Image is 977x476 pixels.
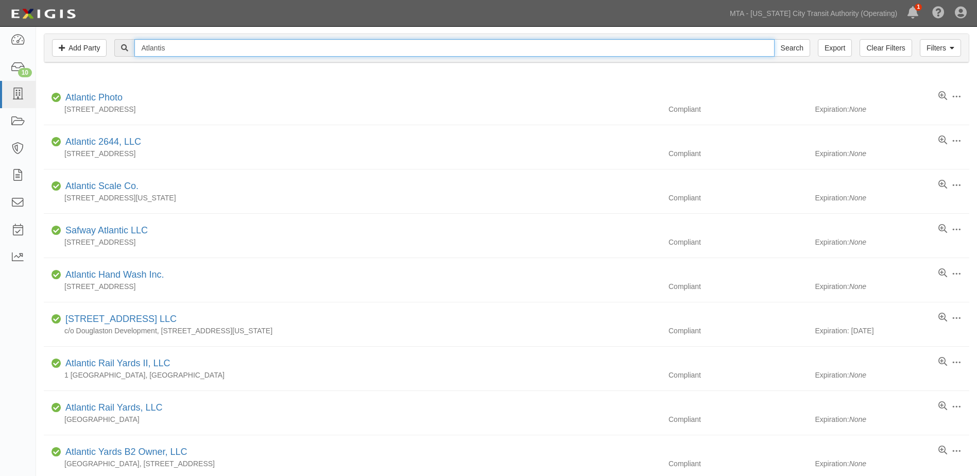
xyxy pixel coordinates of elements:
a: Atlantic Hand Wash Inc. [65,269,164,280]
div: Atlantic Rail Yards, LLC [61,401,162,415]
i: None [849,415,866,423]
i: Compliant [52,94,61,101]
i: Compliant [52,404,61,412]
div: [STREET_ADDRESS] [44,104,661,114]
a: View results summary [938,313,947,323]
i: Help Center - Complianz [932,7,945,20]
div: Expiration: [815,237,969,247]
a: View results summary [938,180,947,190]
i: Compliant [52,449,61,456]
div: [STREET_ADDRESS] [44,237,661,247]
input: Search [774,39,810,57]
a: Atlantic Scale Co. [65,181,139,191]
div: Compliant [661,104,815,114]
a: MTA - [US_STATE] City Transit Authority (Operating) [725,3,902,24]
div: Atlantic 2644, LLC [61,135,141,149]
i: None [849,371,866,379]
div: Atlantic Photo [61,91,123,105]
div: Compliant [661,370,815,380]
div: Expiration: [815,370,969,380]
div: [STREET_ADDRESS][US_STATE] [44,193,661,203]
a: View results summary [938,268,947,279]
a: Atlantic Yards B2 Owner, LLC [65,447,187,457]
div: c/o Douglaston Development, [STREET_ADDRESS][US_STATE] [44,326,661,336]
i: Compliant [52,360,61,367]
div: [GEOGRAPHIC_DATA] [44,414,661,424]
div: Compliant [661,281,815,292]
a: Atlantic Rail Yards II, LLC [65,358,170,368]
a: Export [818,39,852,57]
div: Safway Atlantic LLC [61,224,148,237]
div: Expiration: [815,193,969,203]
a: Filters [920,39,961,57]
i: None [849,238,866,246]
div: 1 [GEOGRAPHIC_DATA], [GEOGRAPHIC_DATA] [44,370,661,380]
i: None [849,105,866,113]
a: View results summary [938,401,947,412]
i: Compliant [52,183,61,190]
a: Atlantic Rail Yards, LLC [65,402,162,413]
div: [GEOGRAPHIC_DATA], [STREET_ADDRESS] [44,458,661,469]
div: Compliant [661,326,815,336]
div: [STREET_ADDRESS] [44,281,661,292]
img: logo-5460c22ac91f19d4615b14bd174203de0afe785f0fc80cf4dbbc73dc1793850b.png [8,5,79,23]
div: Atlantic Yards B2 Owner, LLC [61,446,187,459]
div: Atlantic Scale Co. [61,180,139,193]
div: Compliant [661,458,815,469]
a: View results summary [938,224,947,234]
div: Expiration: [815,104,969,114]
div: Expiration: [815,281,969,292]
a: Atlantic Photo [65,92,123,103]
div: Expiration: [815,414,969,424]
a: [STREET_ADDRESS] LLC [65,314,177,324]
a: View results summary [938,446,947,456]
div: 1065 Atlantic Avenue LLC [61,313,177,326]
div: Expiration: [815,148,969,159]
div: Compliant [661,414,815,424]
a: Clear Filters [860,39,912,57]
a: View results summary [938,135,947,146]
div: Compliant [661,148,815,159]
div: Compliant [661,193,815,203]
i: None [849,194,866,202]
div: Expiration: [815,458,969,469]
i: None [849,460,866,468]
i: Compliant [52,271,61,279]
a: Safway Atlantic LLC [65,225,148,235]
a: Atlantic 2644, LLC [65,137,141,147]
i: Compliant [52,139,61,146]
i: None [849,149,866,158]
div: Atlantic Hand Wash Inc. [61,268,164,282]
div: 10 [18,68,32,77]
i: Compliant [52,316,61,323]
a: View results summary [938,357,947,367]
input: Search [134,39,774,57]
i: Compliant [52,227,61,234]
i: None [849,282,866,291]
div: Atlantic Rail Yards II, LLC [61,357,170,370]
div: Expiration: [DATE] [815,326,969,336]
div: Compliant [661,237,815,247]
a: View results summary [938,91,947,101]
div: [STREET_ADDRESS] [44,148,661,159]
a: Add Party [52,39,107,57]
